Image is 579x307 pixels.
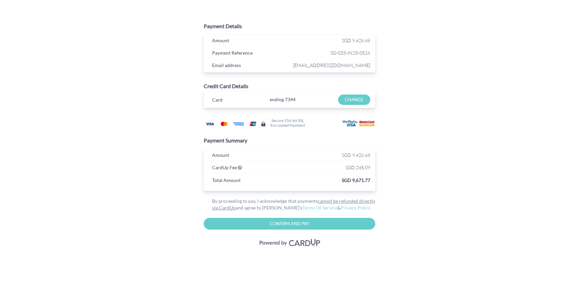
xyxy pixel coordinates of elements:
[204,137,375,144] div: Payment Summary
[207,163,291,173] div: CardUp Fee
[207,61,291,71] div: Email address
[204,218,375,230] input: Confirm and Pay
[217,120,231,128] img: Mastercard
[207,176,263,186] div: Total Amount
[285,97,296,102] span: 7344
[338,95,370,105] input: CHANGE
[291,49,370,57] span: SG-033-IN25-0516
[212,198,375,210] u: cannot be refunded directly via CardUp
[263,176,375,186] div: SGD 9,671.77
[256,236,323,249] img: Visa, Mastercard
[204,198,375,211] div: By proceeding to pay, I acknowledge that payments and agree to [PERSON_NAME]’s &
[207,151,291,161] div: Amount
[232,120,245,128] img: American Express
[246,120,260,128] img: Union Pay
[302,205,337,210] a: Terms Of Service
[342,38,370,43] span: SGD 9,426.68
[291,61,370,69] span: [EMAIL_ADDRESS][DOMAIN_NAME]
[342,152,370,158] span: SGD 9,426.68
[270,118,305,127] h6: Secure 256-bit SSL Encrypted Payment
[291,163,375,173] div: SGD 245.09
[207,36,291,46] div: Amount
[204,82,375,90] div: Credit Card Details
[270,95,284,105] span: ending
[261,121,266,127] img: Secure lock
[203,120,216,128] img: Visa
[204,22,375,30] div: Payment Details
[207,49,291,59] div: Payment Reference
[342,120,376,127] img: User card
[341,205,371,210] a: Privacy Policy
[207,96,249,106] div: Card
